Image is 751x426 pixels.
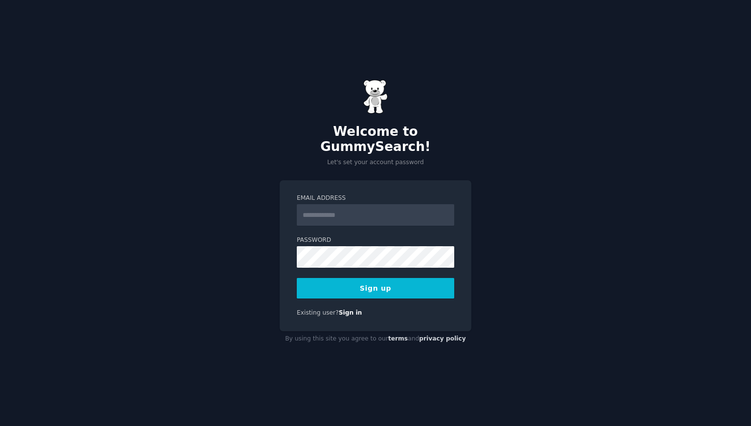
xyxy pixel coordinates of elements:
[280,124,471,155] h2: Welcome to GummySearch!
[297,278,454,298] button: Sign up
[297,194,454,203] label: Email Address
[339,309,362,316] a: Sign in
[388,335,408,342] a: terms
[280,158,471,167] p: Let's set your account password
[363,80,388,114] img: Gummy Bear
[419,335,466,342] a: privacy policy
[297,309,339,316] span: Existing user?
[280,331,471,347] div: By using this site you agree to our and
[297,236,454,245] label: Password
